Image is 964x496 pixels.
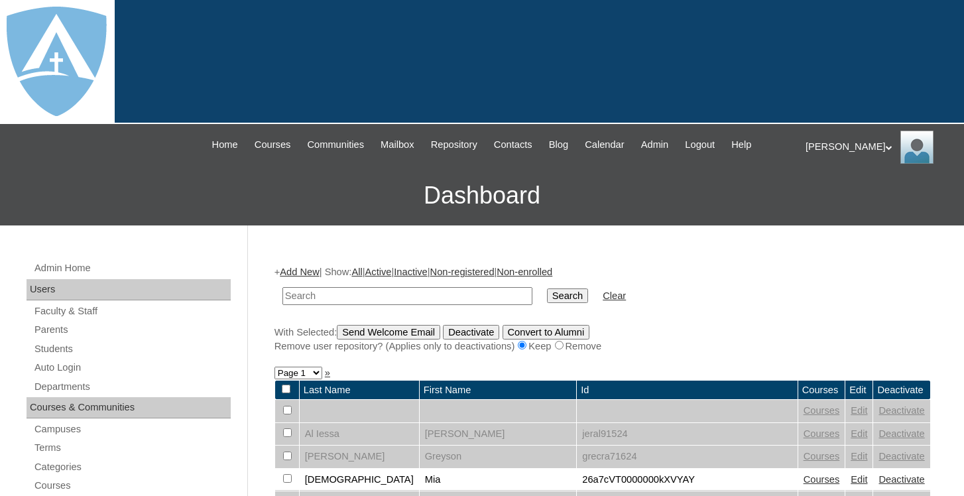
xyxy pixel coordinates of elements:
[798,381,845,400] td: Courses
[33,359,231,376] a: Auto Login
[851,451,867,462] a: Edit
[577,381,797,400] td: Id
[7,7,107,116] img: logo-white.png
[351,267,362,277] a: All
[443,325,499,340] input: Deactivate
[725,137,758,153] a: Help
[804,405,840,416] a: Courses
[300,469,419,491] td: [DEMOGRAPHIC_DATA]
[603,290,626,301] a: Clear
[497,267,552,277] a: Non-enrolled
[585,137,624,153] span: Calendar
[685,137,715,153] span: Logout
[307,137,364,153] span: Communities
[878,451,924,462] a: Deactivate
[365,267,392,277] a: Active
[878,428,924,439] a: Deactivate
[325,367,330,378] a: »
[577,423,797,446] td: jeral91524
[420,469,577,491] td: Mia
[806,131,951,164] div: [PERSON_NAME]
[300,381,419,400] td: Last Name
[27,397,231,418] div: Courses & Communities
[845,381,873,400] td: Edit
[33,379,231,395] a: Departments
[431,137,477,153] span: Repository
[206,137,245,153] a: Home
[33,440,231,456] a: Terms
[381,137,414,153] span: Mailbox
[394,267,428,277] a: Inactive
[851,405,867,416] a: Edit
[542,137,575,153] a: Blog
[248,137,298,153] a: Courses
[33,303,231,320] a: Faculty & Staff
[578,137,631,153] a: Calendar
[547,288,588,303] input: Search
[33,322,231,338] a: Parents
[804,451,840,462] a: Courses
[678,137,721,153] a: Logout
[641,137,669,153] span: Admin
[549,137,568,153] span: Blog
[424,137,484,153] a: Repository
[374,137,421,153] a: Mailbox
[255,137,291,153] span: Courses
[337,325,440,340] input: Send Welcome Email
[33,421,231,438] a: Campuses
[33,459,231,475] a: Categories
[487,137,539,153] a: Contacts
[7,166,957,225] h3: Dashboard
[300,446,419,468] td: [PERSON_NAME]
[804,428,840,439] a: Courses
[577,469,797,491] td: 26a7cVT0000000kXVYAY
[804,474,840,485] a: Courses
[878,474,924,485] a: Deactivate
[420,446,577,468] td: Greyson
[274,325,931,353] div: With Selected:
[494,137,532,153] span: Contacts
[420,423,577,446] td: [PERSON_NAME]
[33,477,231,494] a: Courses
[851,428,867,439] a: Edit
[27,279,231,300] div: Users
[577,446,797,468] td: grecra71624
[878,405,924,416] a: Deactivate
[873,381,930,400] td: Deactivate
[851,474,867,485] a: Edit
[280,267,319,277] a: Add New
[33,260,231,277] a: Admin Home
[282,287,532,305] input: Search
[274,340,931,353] div: Remove user repository? (Applies only to deactivations) Keep Remove
[900,131,934,164] img: Thomas Lambert
[503,325,590,340] input: Convert to Alumni
[274,265,931,353] div: + | Show: | | | |
[300,137,371,153] a: Communities
[420,381,577,400] td: First Name
[731,137,751,153] span: Help
[430,267,495,277] a: Non-registered
[634,137,676,153] a: Admin
[33,341,231,357] a: Students
[212,137,238,153] span: Home
[300,423,419,446] td: Al Iessa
